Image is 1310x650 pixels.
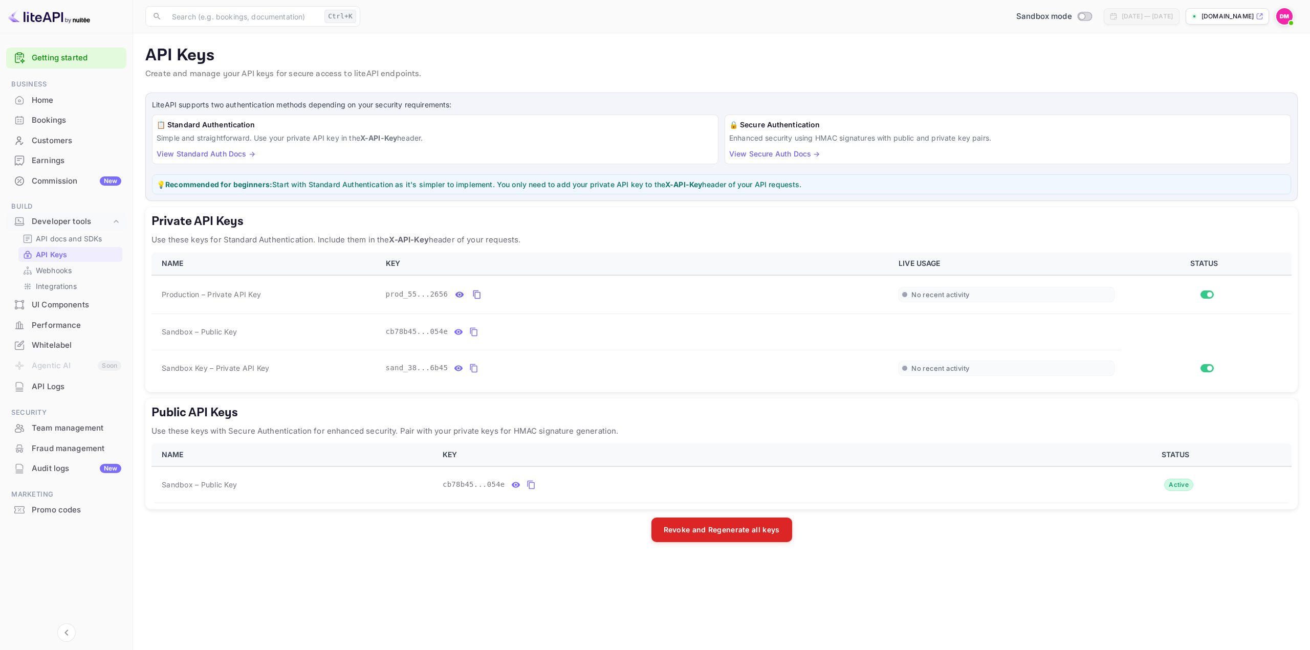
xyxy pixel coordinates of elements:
th: STATUS [1121,252,1292,275]
a: Integrations [23,281,118,292]
p: Use these keys with Secure Authentication for enhanced security. Pair with your private keys for ... [151,425,1292,437]
p: Integrations [36,281,77,292]
table: private api keys table [151,252,1292,386]
span: Marketing [6,489,126,500]
table: public api keys table [151,443,1292,503]
div: API Keys [18,247,122,262]
div: Promo codes [6,500,126,520]
th: LIVE USAGE [892,252,1121,275]
div: New [100,464,121,473]
p: API docs and SDKs [36,233,102,244]
span: Sandbox – Public Key [162,479,237,490]
button: Revoke and Regenerate all keys [651,518,792,542]
div: API Logs [32,381,121,393]
a: API Logs [6,377,126,396]
div: Customers [32,135,121,147]
th: KEY [380,252,893,275]
span: cb78b45...054e [443,479,505,490]
p: API Keys [36,249,67,260]
a: Audit logsNew [6,459,126,478]
div: Getting started [6,48,126,69]
h6: 🔒 Secure Authentication [729,119,1286,130]
a: Earnings [6,151,126,170]
div: Ctrl+K [324,10,356,23]
div: Webhooks [18,263,122,278]
div: Bookings [6,110,126,130]
a: CommissionNew [6,171,126,190]
span: Build [6,201,126,212]
h6: 📋 Standard Authentication [157,119,714,130]
p: Webhooks [36,265,72,276]
p: Use these keys for Standard Authentication. Include them in the header of your requests. [151,234,1292,246]
p: Simple and straightforward. Use your private API key in the header. [157,132,714,143]
p: Enhanced security using HMAC signatures with public and private key pairs. [729,132,1286,143]
p: [DOMAIN_NAME] [1202,12,1254,21]
div: Home [32,95,121,106]
a: Promo codes [6,500,126,519]
span: Production – Private API Key [162,289,261,300]
a: Fraud management [6,439,126,458]
p: API Keys [145,46,1298,66]
span: Business [6,79,126,90]
span: Sandbox Key – Private API Key [162,364,269,372]
span: Security [6,407,126,418]
div: Promo codes [32,504,121,516]
div: Commission [32,175,121,187]
a: Customers [6,131,126,150]
div: New [100,176,121,186]
strong: X-API-Key [360,133,397,142]
span: No recent activity [911,364,969,373]
th: NAME [151,252,380,275]
span: Sandbox mode [1016,11,1072,23]
div: CommissionNew [6,171,126,191]
a: UI Components [6,295,126,314]
p: 💡 Start with Standard Authentication as it's simpler to implement. You only need to add your priv... [157,179,1286,190]
div: Whitelabel [6,335,126,355]
a: Webhooks [23,265,118,276]
div: Active [1164,479,1193,491]
div: Fraud management [6,439,126,459]
p: Create and manage your API keys for secure access to liteAPI endpoints. [145,68,1298,80]
a: Performance [6,316,126,334]
div: Bookings [32,115,121,126]
a: Team management [6,418,126,437]
span: cb78b45...054e [386,326,448,337]
div: Customers [6,131,126,151]
div: Developer tools [6,213,126,231]
div: Whitelabel [32,340,121,351]
div: Developer tools [32,216,111,228]
div: Team management [32,422,121,434]
span: No recent activity [911,290,969,299]
h5: Public API Keys [151,405,1292,421]
th: STATUS [1063,443,1292,466]
div: API Logs [6,377,126,397]
div: Switch to Production mode [1012,11,1096,23]
a: API Keys [23,249,118,260]
span: sand_38...6b45 [386,363,448,373]
strong: Recommended for beginners: [165,180,272,189]
div: Integrations [18,279,122,294]
div: Team management [6,418,126,438]
div: Earnings [32,155,121,167]
div: Fraud management [32,443,121,455]
img: Dylan McLean [1276,8,1293,25]
div: API docs and SDKs [18,231,122,246]
span: Sandbox – Public Key [162,326,237,337]
div: [DATE] — [DATE] [1122,12,1173,21]
strong: X-API-Key [389,235,428,244]
a: View Standard Auth Docs → [157,149,255,158]
div: Performance [6,316,126,335]
a: API docs and SDKs [23,233,118,244]
span: prod_55...2656 [386,289,448,300]
div: UI Components [6,295,126,315]
a: Bookings [6,110,126,129]
div: Audit logs [32,463,121,475]
div: Earnings [6,151,126,171]
th: KEY [436,443,1063,466]
input: Search (e.g. bookings, documentation) [166,6,320,27]
p: LiteAPI supports two authentication methods depending on your security requirements: [152,99,1291,110]
div: UI Components [32,299,121,311]
div: Performance [32,320,121,331]
button: Collapse navigation [57,623,76,642]
div: Audit logsNew [6,459,126,479]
